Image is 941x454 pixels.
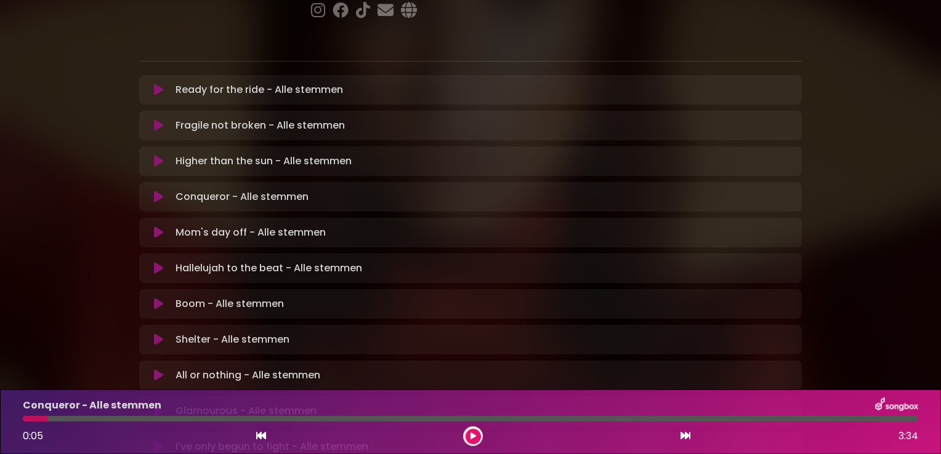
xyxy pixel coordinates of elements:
[176,225,326,240] p: Mom's day off - Alle stemmen
[875,397,918,413] img: songbox-logo-white.png
[23,398,161,413] p: Conqueror - Alle stemmen
[899,429,918,444] span: 3:34
[176,189,309,204] p: Conqueror - Alle stemmen
[176,332,289,347] p: Shelter - Alle stemmen
[176,82,343,97] p: Ready for the ride - Alle stemmen
[176,261,362,276] p: Hallelujah to the beat - Alle stemmen
[176,154,352,169] p: Higher than the sun - Alle stemmen
[176,297,284,311] p: Boom - Alle stemmen
[176,368,320,383] p: All or nothing - Alle stemmen
[176,118,345,133] p: Fragile not broken - Alle stemmen
[23,429,43,443] span: 0:05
